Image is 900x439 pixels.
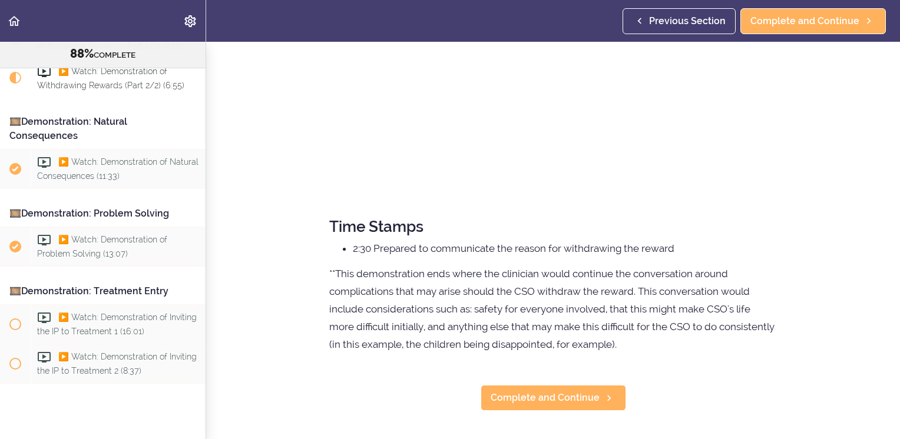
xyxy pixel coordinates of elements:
[15,46,191,62] div: COMPLETE
[329,265,777,353] p: **This demonstration ends where the clinician would continue the conversation around complication...
[37,158,198,181] span: ▶️ Watch: Demonstration of Natural Consequences (11:33)
[649,14,726,28] span: Previous Section
[70,46,94,61] span: 88%
[183,14,197,28] svg: Settings Menu
[623,8,736,34] a: Previous Section
[329,218,777,235] h2: Time Stamps
[37,313,197,336] span: ▶️ Watch: Demonstration of Inviting the IP to Treatment 1 (16:01)
[750,14,859,28] span: Complete and Continue
[7,14,21,28] svg: Back to course curriculum
[353,241,777,256] li: 2:30 Prepared to communicate the reason for withdrawing the reward
[491,391,600,405] span: Complete and Continue
[481,385,626,411] a: Complete and Continue
[37,235,167,258] span: ▶️ Watch: Demonstration of Problem Solving (13:07)
[37,352,197,375] span: ▶️ Watch: Demonstration of Inviting the IP to Treatment 2 (8:37)
[740,8,886,34] a: Complete and Continue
